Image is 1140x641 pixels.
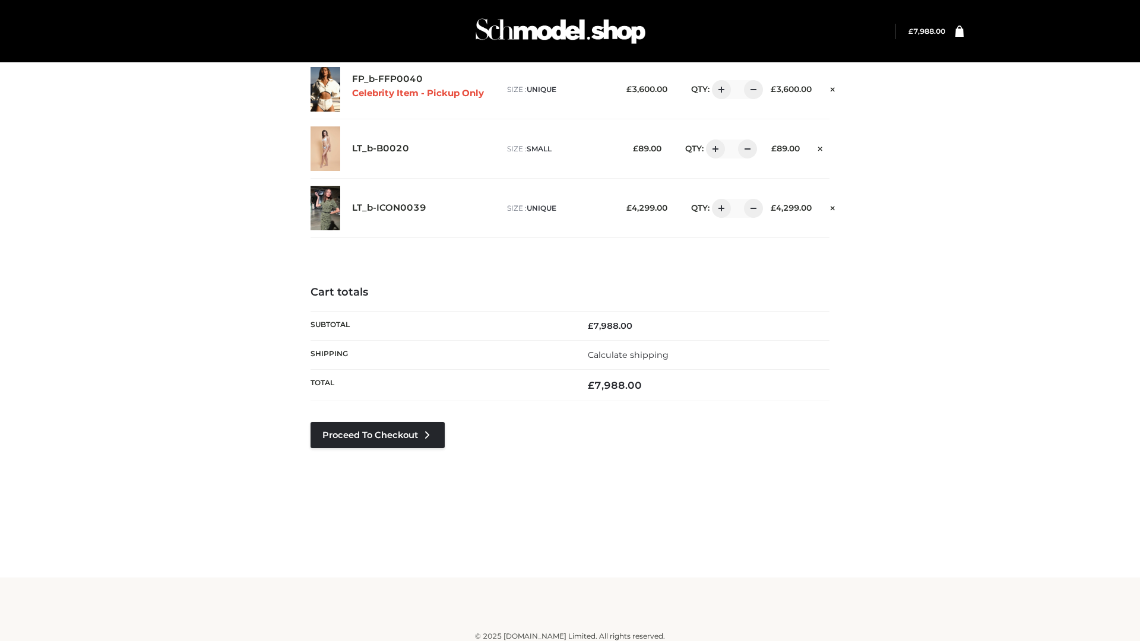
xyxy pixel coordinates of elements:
[311,340,570,369] th: Shipping
[679,80,759,99] div: QTY:
[908,27,945,36] a: £7,988.00
[626,84,632,94] span: £
[771,203,812,212] bdi: 4,299.00
[311,311,570,340] th: Subtotal
[626,203,632,212] span: £
[527,144,552,153] span: SMALL
[352,88,495,99] p: Celebrity Item - Pickup Only
[311,370,570,401] th: Total
[588,320,593,331] span: £
[626,84,667,94] bdi: 3,600.00
[824,199,841,214] a: Remove this item
[507,203,615,214] p: size :
[588,320,632,331] bdi: 7,988.00
[588,379,642,391] bdi: 7,988.00
[626,203,667,212] bdi: 4,299.00
[588,379,594,391] span: £
[352,143,409,154] a: LT_b-B0020
[527,85,556,94] span: UNIQUE
[352,74,423,85] a: FP_b-FFP0040
[633,144,638,153] span: £
[311,422,445,448] a: Proceed to Checkout
[311,286,829,299] h4: Cart totals
[908,27,913,36] span: £
[771,84,812,94] bdi: 3,600.00
[633,144,661,153] bdi: 89.00
[771,203,776,212] span: £
[507,144,615,154] p: size :
[471,8,650,55] img: Schmodel Admin 964
[673,139,753,158] div: QTY:
[812,139,829,155] a: Remove this item
[588,350,669,360] a: Calculate shipping
[352,202,426,214] a: LT_b-ICON0039
[527,204,556,212] span: UNIQUE
[771,144,777,153] span: £
[771,84,776,94] span: £
[824,80,841,96] a: Remove this item
[771,144,800,153] bdi: 89.00
[908,27,945,36] bdi: 7,988.00
[507,84,615,95] p: size :
[679,199,759,218] div: QTY:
